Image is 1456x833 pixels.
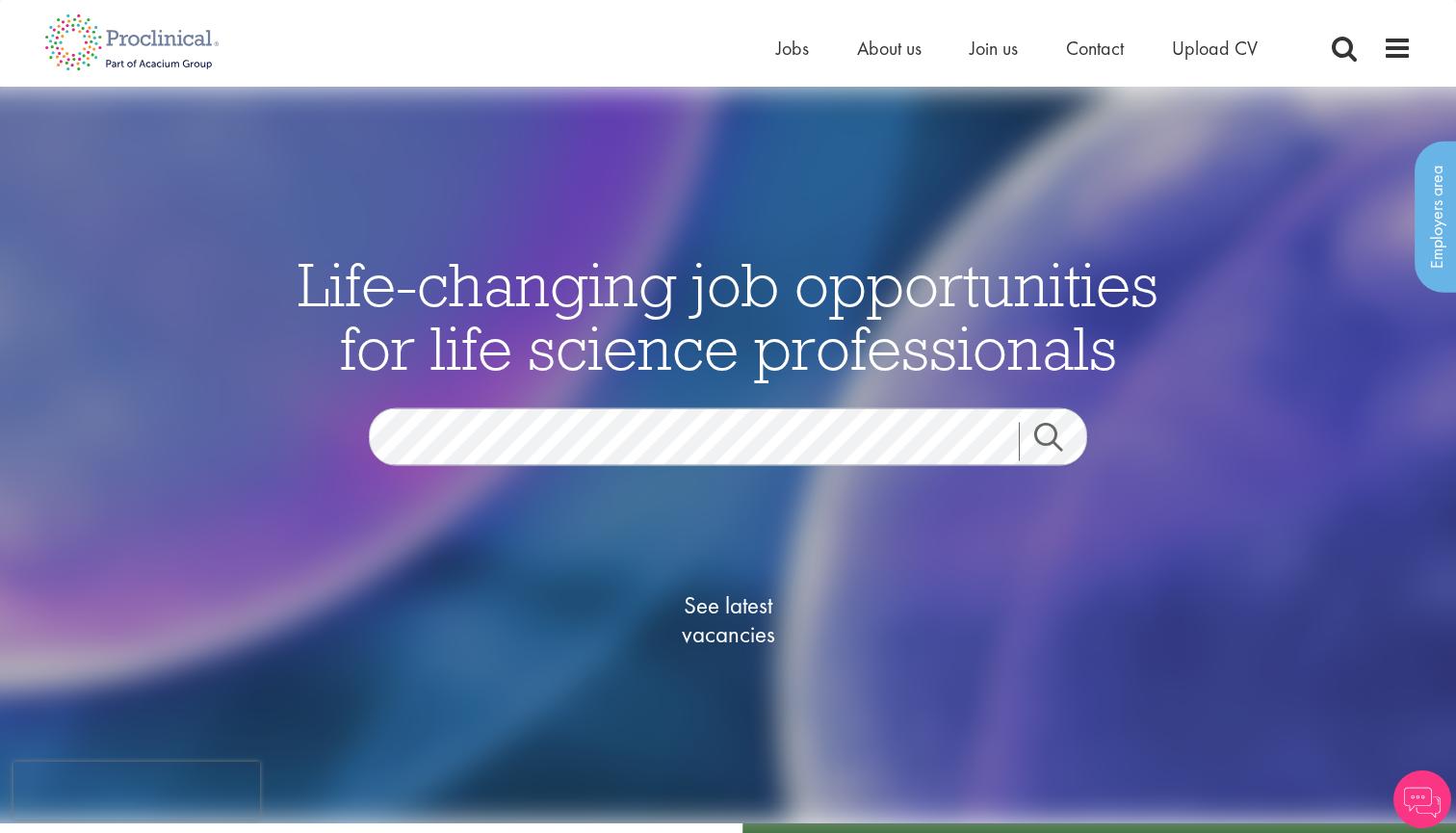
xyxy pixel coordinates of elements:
iframe: reCAPTCHA [13,762,260,820]
a: Upload CV [1172,36,1258,61]
span: See latest vacancies [632,590,824,648]
span: Life-changing job opportunities for life science professionals [298,245,1158,385]
a: Jobs [776,36,809,61]
a: Job search submit button [1019,422,1102,460]
img: Chatbot [1393,770,1451,828]
a: About us [857,36,922,61]
a: See latestvacancies [632,513,824,725]
a: Join us [970,36,1018,61]
a: Contact [1066,36,1124,61]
